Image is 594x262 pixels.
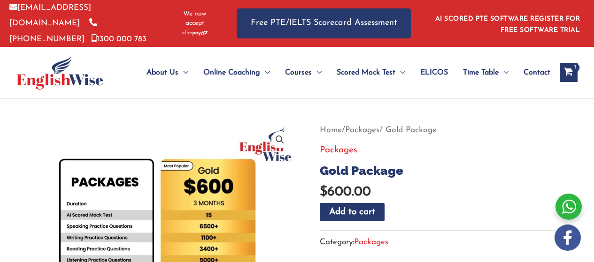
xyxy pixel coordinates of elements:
span: We now accept [176,9,213,28]
span: Menu Toggle [395,56,405,89]
a: CoursesMenu Toggle [278,56,329,89]
span: About Us [147,56,178,89]
a: Online CoachingMenu Toggle [196,56,278,89]
a: Packages [345,126,379,134]
bdi: 600.00 [320,186,371,199]
a: About UsMenu Toggle [139,56,196,89]
button: Add to cart [320,203,385,221]
a: Time TableMenu Toggle [455,56,516,89]
a: Home [320,126,342,134]
a: Scored Mock TestMenu Toggle [329,56,413,89]
span: Online Coaching [203,56,260,89]
span: Category: [320,234,388,250]
span: $ [320,186,327,199]
a: View full-screen image gallery [271,131,288,148]
a: Packages [320,146,357,155]
nav: Site Navigation: Main Menu [124,56,550,89]
a: 1300 000 783 [92,35,147,43]
span: Courses [285,56,312,89]
img: Afterpay-Logo [182,30,208,36]
a: View Shopping Cart, 1 items [560,63,578,82]
a: Free PTE/IELTS Scorecard Assessment [237,8,411,38]
span: Menu Toggle [312,56,322,89]
span: Menu Toggle [260,56,270,89]
a: ELICOS [413,56,455,89]
span: Menu Toggle [499,56,509,89]
span: Time Table [463,56,499,89]
span: ELICOS [420,56,448,89]
span: Scored Mock Test [337,56,395,89]
h1: Gold Package [320,164,579,178]
a: [EMAIL_ADDRESS][DOMAIN_NAME] [9,4,91,27]
a: Contact [516,56,550,89]
a: AI SCORED PTE SOFTWARE REGISTER FOR FREE SOFTWARE TRIAL [435,15,580,34]
span: Contact [524,56,550,89]
a: Packages [354,238,388,246]
a: [PHONE_NUMBER] [9,19,97,43]
img: cropped-ew-logo [16,56,103,90]
img: white-facebook.png [555,225,581,251]
span: Menu Toggle [178,56,188,89]
aside: Header Widget 1 [430,8,585,38]
nav: Breadcrumb [320,122,579,138]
